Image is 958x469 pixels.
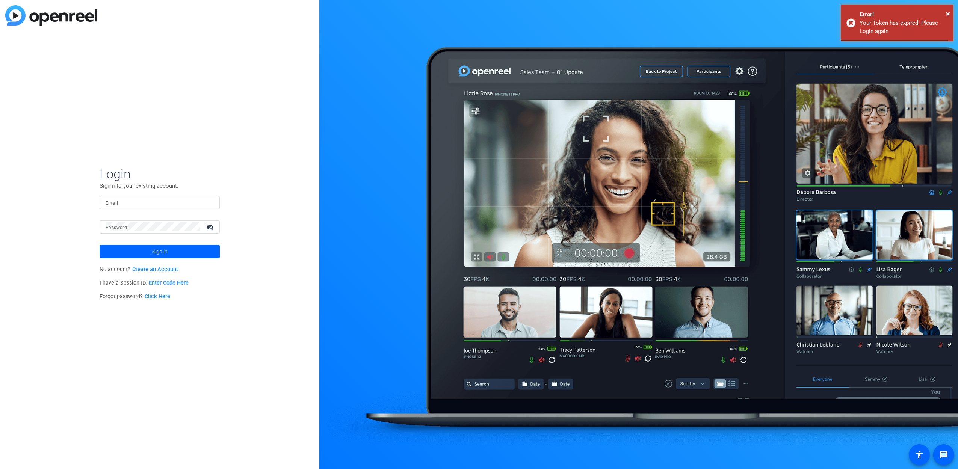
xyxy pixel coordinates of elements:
p: Sign into your existing account. [100,182,220,190]
mat-icon: visibility_off [202,222,220,232]
a: Create an Account [132,266,178,273]
span: I have a Session ID. [100,280,189,286]
button: Sign in [100,245,220,258]
mat-icon: message [939,450,948,459]
div: Error! [860,10,948,19]
button: Close [946,8,950,19]
span: × [946,9,950,18]
span: Sign in [152,242,168,261]
mat-label: Email [106,201,118,206]
span: No account? [100,266,178,273]
span: Login [100,166,220,182]
span: Forgot password? [100,293,170,300]
input: Enter Email Address [106,198,214,207]
mat-icon: accessibility [915,450,924,459]
mat-label: Password [106,225,127,230]
a: Click Here [145,293,170,300]
img: blue-gradient.svg [5,5,97,26]
div: Your Token has expired. Please Login again [860,19,948,36]
a: Enter Code Here [149,280,189,286]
